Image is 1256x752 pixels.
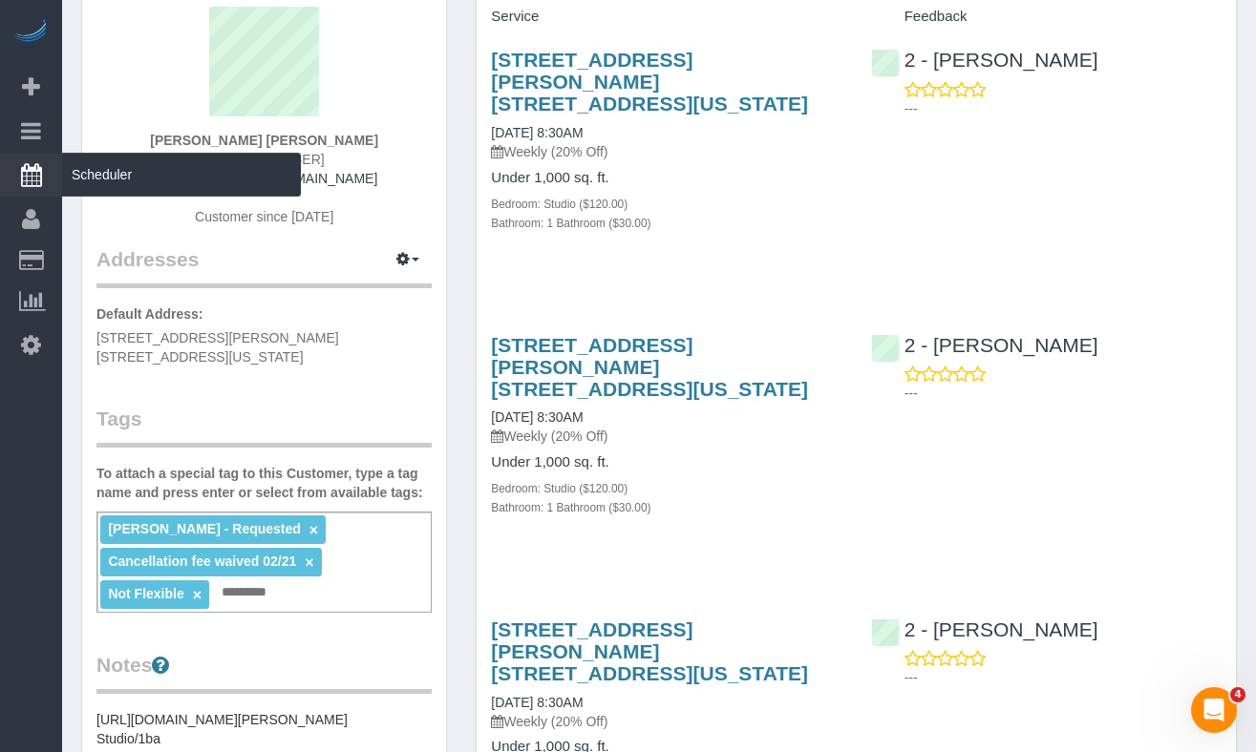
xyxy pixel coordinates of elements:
[491,712,841,731] p: Weekly (20% Off)
[150,133,378,148] strong: [PERSON_NAME] [PERSON_NAME]
[305,554,313,571] a: ×
[491,49,808,115] a: [STREET_ADDRESS][PERSON_NAME] [STREET_ADDRESS][US_STATE]
[309,522,318,538] a: ×
[96,330,339,365] span: [STREET_ADDRESS][PERSON_NAME] [STREET_ADDRESS][US_STATE]
[491,427,841,446] p: Weekly (20% Off)
[96,651,432,694] legend: Notes
[1230,687,1245,702] span: 4
[96,710,432,748] pre: [URL][DOMAIN_NAME][PERSON_NAME] Studio/1ba
[491,482,628,495] small: Bedroom: Studio ($120.00)
[193,587,202,603] a: ×
[491,618,808,684] a: [STREET_ADDRESS][PERSON_NAME] [STREET_ADDRESS][US_STATE]
[96,405,432,448] legend: Tags
[871,49,1098,71] a: 2 - [PERSON_NAME]
[491,217,650,230] small: Bathroom: 1 Bathroom ($30.00)
[62,153,301,197] span: Scheduler
[905,668,1222,687] p: ---
[491,125,583,140] a: [DATE] 8:30AM
[491,170,841,186] h4: Under 1,000 sq. ft.
[96,304,203,324] label: Default Address:
[491,454,841,470] h4: Under 1,000 sq. ft.
[1191,687,1237,733] iframe: Intercom live chat
[871,9,1222,25] h4: Feedback
[204,152,325,167] span: [PHONE_NUMBER]
[905,384,1222,403] p: ---
[96,464,432,502] label: To attach a special tag to this Customer, type a tag name and press enter or select from availabl...
[108,521,300,536] span: [PERSON_NAME] - Requested
[108,554,296,569] span: Cancellation fee waived 02/21
[871,334,1098,356] a: 2 - [PERSON_NAME]
[491,334,808,400] a: [STREET_ADDRESS][PERSON_NAME] [STREET_ADDRESS][US_STATE]
[491,501,650,514] small: Bathroom: 1 Bathroom ($30.00)
[871,618,1098,640] a: 2 - [PERSON_NAME]
[491,695,583,710] a: [DATE] 8:30AM
[491,9,841,25] h4: Service
[195,209,333,224] span: Customer since [DATE]
[491,142,841,161] p: Weekly (20% Off)
[108,586,183,601] span: Not Flexible
[491,198,628,211] small: Bedroom: Studio ($120.00)
[11,19,50,46] img: Automaid Logo
[905,99,1222,118] p: ---
[491,409,583,425] a: [DATE] 8:30AM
